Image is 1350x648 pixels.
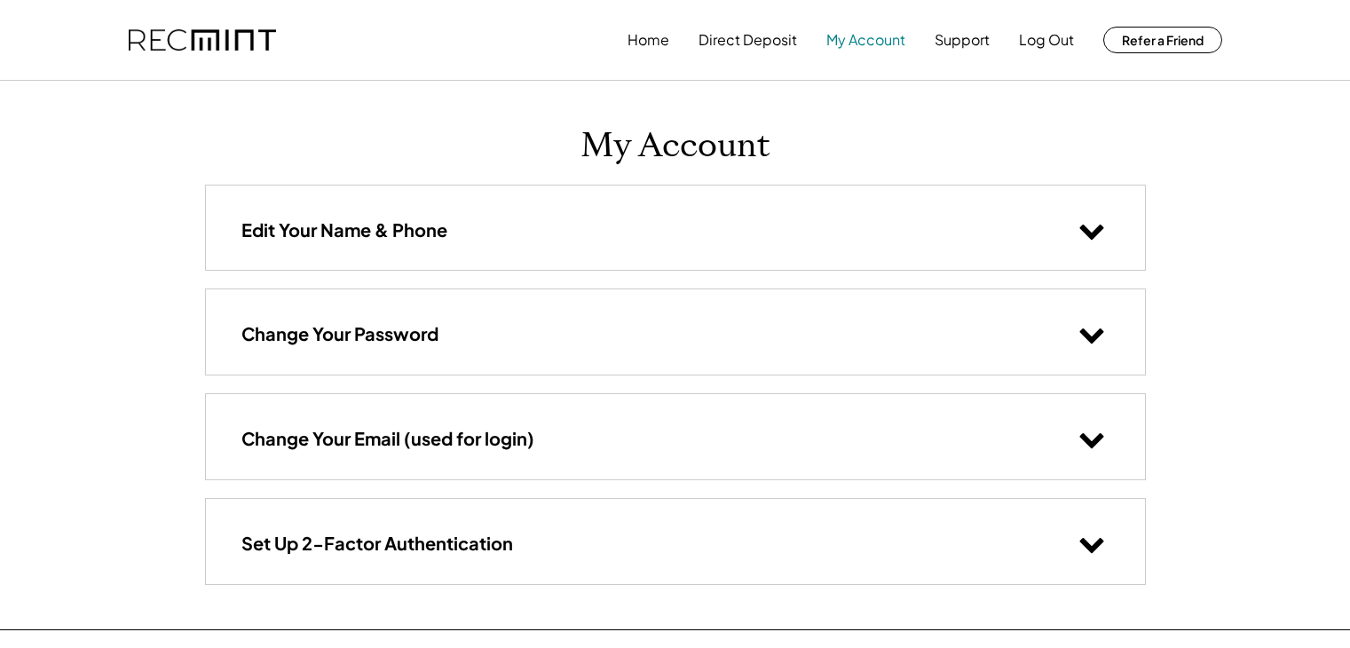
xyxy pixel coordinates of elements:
[129,29,276,51] img: recmint-logotype%403x.png
[628,22,669,58] button: Home
[699,22,797,58] button: Direct Deposit
[241,427,534,450] h3: Change Your Email (used for login)
[241,218,447,241] h3: Edit Your Name & Phone
[580,125,770,167] h1: My Account
[241,322,438,345] h3: Change Your Password
[241,532,513,555] h3: Set Up 2-Factor Authentication
[1019,22,1074,58] button: Log Out
[935,22,990,58] button: Support
[826,22,905,58] button: My Account
[1103,27,1222,53] button: Refer a Friend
